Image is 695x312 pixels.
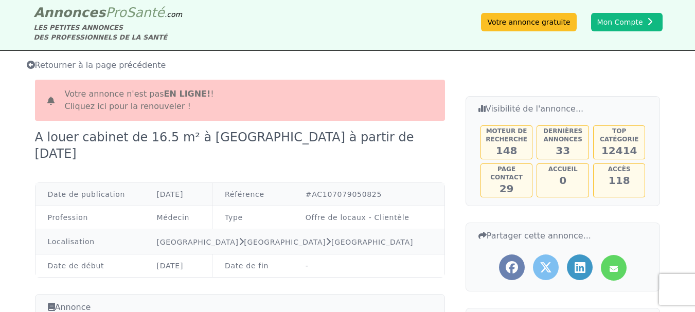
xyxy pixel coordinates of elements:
[533,254,559,280] a: Partager l'annonce sur Twitter
[595,165,644,173] h5: Accès
[34,5,106,20] span: Annonces
[212,254,293,278] td: Date de fin
[145,254,212,278] td: [DATE]
[567,254,593,280] a: Partager l'annonce sur LinkedIn
[609,174,630,187] span: 118
[500,182,514,195] span: 29
[27,61,35,69] i: Retourner à la liste
[35,254,145,278] td: Date de début
[556,144,570,157] span: 33
[496,144,518,157] span: 148
[478,103,648,115] h3: Visibilité de l'annonce...
[293,183,444,206] td: #AC107079050825
[165,10,182,19] span: .com
[331,238,413,246] a: [GEOGRAPHIC_DATA]
[244,238,326,246] a: [GEOGRAPHIC_DATA]
[127,5,165,20] span: Santé
[306,213,409,222] a: Offre de locaux - Clientèle
[35,129,445,162] div: A louer cabinet de 16.5 m² à [GEOGRAPHIC_DATA] à partir de [DATE]
[212,183,293,206] td: Référence
[601,144,637,157] span: 12414
[482,127,531,143] h5: Moteur de recherche
[157,213,190,222] a: Médecin
[34,23,183,42] div: LES PETITES ANNONCES DES PROFESSIONNELS DE LA SANTÉ
[482,165,531,181] h5: Page contact
[164,89,211,99] b: en ligne!
[212,206,293,229] td: Type
[27,60,166,70] span: Retourner à la page précédente
[34,5,183,20] a: AnnoncesProSanté.com
[499,254,525,280] a: Partager l'annonce sur Facebook
[35,206,145,229] td: Profession
[538,127,587,143] h5: Dernières annonces
[35,229,145,254] td: Localisation
[293,254,444,278] td: -
[478,229,648,242] h3: Partager cette annonce...
[538,165,587,173] h5: Accueil
[601,255,627,281] a: Partager l'annonce par mail
[591,13,663,31] button: Mon Compte
[105,5,127,20] span: Pro
[65,101,191,111] a: Cliquez ici pour la renouveler !
[145,183,212,206] td: [DATE]
[559,174,566,187] span: 0
[595,127,644,143] h5: Top catégorie
[157,238,239,246] a: [GEOGRAPHIC_DATA]
[65,88,214,113] span: Votre annonce n'est pas !
[35,183,145,206] td: Date de publication
[481,13,576,31] a: Votre annonce gratuite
